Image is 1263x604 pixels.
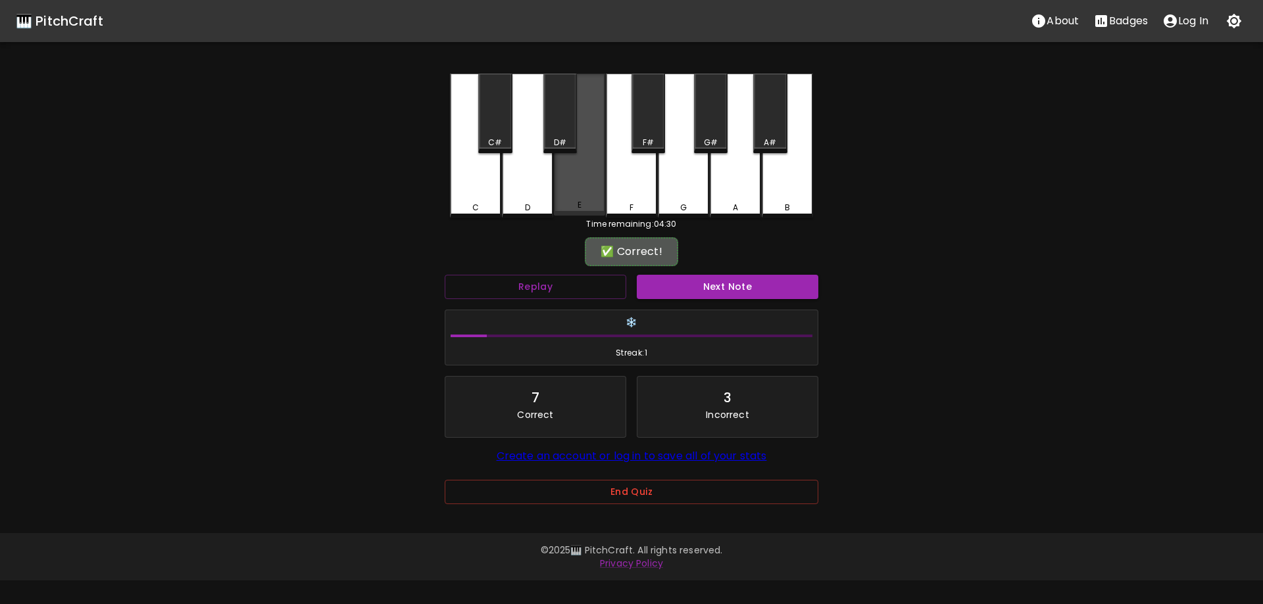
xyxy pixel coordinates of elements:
[591,244,672,260] div: ✅ Correct!
[445,275,626,299] button: Replay
[1178,13,1208,29] p: Log In
[1109,13,1148,29] p: Badges
[785,202,790,214] div: B
[497,448,767,463] a: Create an account or log in to save all of your stats
[253,544,1010,557] p: © 2025 🎹 PitchCraft. All rights reserved.
[525,202,530,214] div: D
[600,557,663,570] a: Privacy Policy
[704,137,718,149] div: G#
[488,137,502,149] div: C#
[578,199,582,211] div: E
[517,408,553,421] p: Correct
[637,275,818,299] button: Next Note
[445,480,818,504] button: End Quiz
[451,315,812,330] h6: ❄️
[1047,13,1079,29] p: About
[733,202,738,214] div: A
[450,218,813,230] div: Time remaining: 04:30
[532,387,539,408] div: 7
[724,387,731,408] div: 3
[1024,8,1086,34] button: About
[643,137,654,149] div: F#
[680,202,687,214] div: G
[764,137,776,149] div: A#
[1086,8,1155,34] button: Stats
[630,202,633,214] div: F
[16,11,103,32] a: 🎹 PitchCraft
[472,202,479,214] div: C
[1155,8,1216,34] button: account of current user
[554,137,566,149] div: D#
[706,408,749,421] p: Incorrect
[451,346,812,360] span: Streak: 1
